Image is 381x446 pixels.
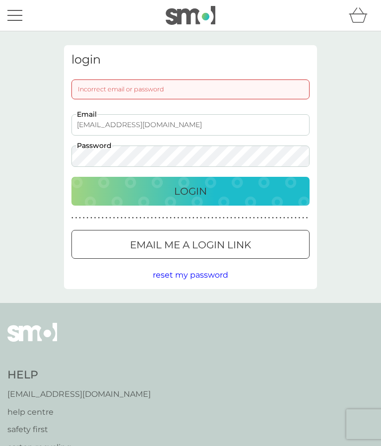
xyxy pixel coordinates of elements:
[181,216,183,221] p: ●
[268,216,270,221] p: ●
[253,216,255,221] p: ●
[147,216,149,221] p: ●
[192,216,194,221] p: ●
[302,216,304,221] p: ●
[306,216,308,221] p: ●
[130,237,251,253] p: Email me a login link
[249,216,251,221] p: ●
[153,270,228,280] span: reset my password
[7,368,151,383] h4: Help
[215,216,217,221] p: ●
[200,216,202,221] p: ●
[151,216,153,221] p: ●
[7,388,151,401] a: [EMAIL_ADDRESS][DOMAIN_NAME]
[162,216,164,221] p: ●
[189,216,190,221] p: ●
[170,216,172,221] p: ●
[7,423,151,436] a: safety first
[87,216,89,221] p: ●
[283,216,285,221] p: ●
[219,216,221,221] p: ●
[174,183,207,199] p: Login
[98,216,100,221] p: ●
[128,216,130,221] p: ●
[7,6,22,25] button: menu
[242,216,244,221] p: ●
[264,216,266,221] p: ●
[276,216,278,221] p: ●
[211,216,213,221] p: ●
[272,216,274,221] p: ●
[178,216,180,221] p: ●
[196,216,198,221] p: ●
[90,216,92,221] p: ●
[238,216,240,221] p: ●
[71,53,310,67] h3: login
[227,216,229,221] p: ●
[113,216,115,221] p: ●
[349,5,374,25] div: basket
[7,323,57,357] img: smol
[153,269,228,282] button: reset my password
[132,216,134,221] p: ●
[234,216,236,221] p: ●
[208,216,210,221] p: ●
[109,216,111,221] p: ●
[287,216,289,221] p: ●
[223,216,225,221] p: ●
[121,216,123,221] p: ●
[174,216,176,221] p: ●
[279,216,281,221] p: ●
[204,216,206,221] p: ●
[83,216,85,221] p: ●
[71,177,310,206] button: Login
[71,79,310,99] div: Incorrect email or password
[75,216,77,221] p: ●
[143,216,145,221] p: ●
[166,216,168,221] p: ●
[125,216,127,221] p: ●
[291,216,293,221] p: ●
[136,216,138,221] p: ●
[257,216,259,221] p: ●
[79,216,81,221] p: ●
[71,230,310,259] button: Email me a login link
[295,216,297,221] p: ●
[7,406,151,419] a: help centre
[155,216,157,221] p: ●
[102,216,104,221] p: ●
[71,216,73,221] p: ●
[246,216,248,221] p: ●
[117,216,119,221] p: ●
[185,216,187,221] p: ●
[230,216,232,221] p: ●
[139,216,141,221] p: ●
[106,216,108,221] p: ●
[260,216,262,221] p: ●
[299,216,301,221] p: ●
[158,216,160,221] p: ●
[94,216,96,221] p: ●
[166,6,215,25] img: smol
